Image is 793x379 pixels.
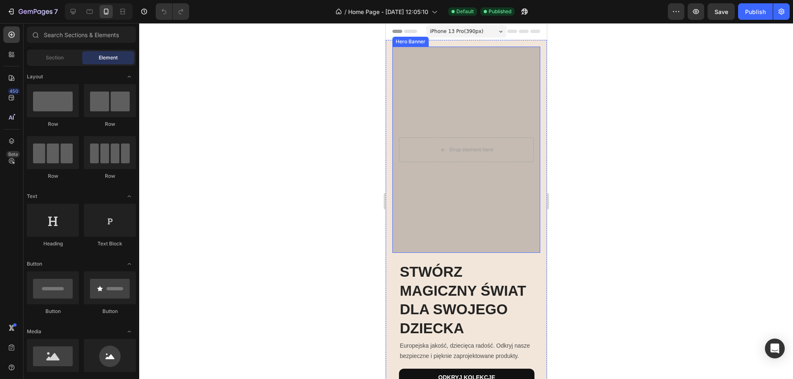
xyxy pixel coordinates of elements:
[7,24,154,230] div: Background Image
[27,73,43,80] span: Layout
[344,7,347,16] span: /
[8,88,20,94] div: 450
[84,240,136,247] div: Text Block
[27,120,79,128] div: Row
[64,123,107,130] div: Drop element here
[348,7,428,16] span: Home Page - [DATE] 12:05:10
[456,8,474,15] span: Default
[46,54,64,61] span: Section
[27,308,79,315] div: Button
[156,3,189,20] div: Undo/Redo
[27,26,136,43] input: Search Sections & Elements
[27,260,42,268] span: Button
[738,3,773,20] button: Publish
[765,339,785,358] div: Open Intercom Messenger
[123,325,136,338] span: Toggle open
[8,15,41,22] div: Hero Banner
[27,172,79,180] div: Row
[84,308,136,315] div: Button
[27,193,37,200] span: Text
[123,257,136,271] span: Toggle open
[7,24,154,230] div: Overlay
[54,7,58,16] p: 7
[745,7,766,16] div: Publish
[6,151,20,158] div: Beta
[489,8,511,15] span: Published
[708,3,735,20] button: Save
[84,120,136,128] div: Row
[27,240,79,247] div: Heading
[715,8,728,15] span: Save
[84,172,136,180] div: Row
[99,54,118,61] span: Element
[52,351,109,358] p: Odkryj kolekcje
[123,190,136,203] span: Toggle open
[3,3,62,20] button: 7
[13,346,149,363] a: Odkryj kolekcje
[123,70,136,83] span: Toggle open
[386,23,547,379] iframe: Design area
[27,328,41,335] span: Media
